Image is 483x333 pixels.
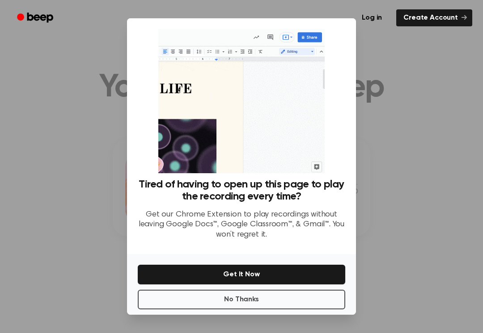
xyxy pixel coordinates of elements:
[11,9,61,27] a: Beep
[396,9,472,26] a: Create Account
[138,179,345,203] h3: Tired of having to open up this page to play the recording every time?
[138,265,345,284] button: Get It Now
[138,290,345,309] button: No Thanks
[138,210,345,240] p: Get our Chrome Extension to play recordings without leaving Google Docs™, Google Classroom™, & Gm...
[158,29,324,173] img: Beep extension in action
[353,8,391,28] a: Log in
